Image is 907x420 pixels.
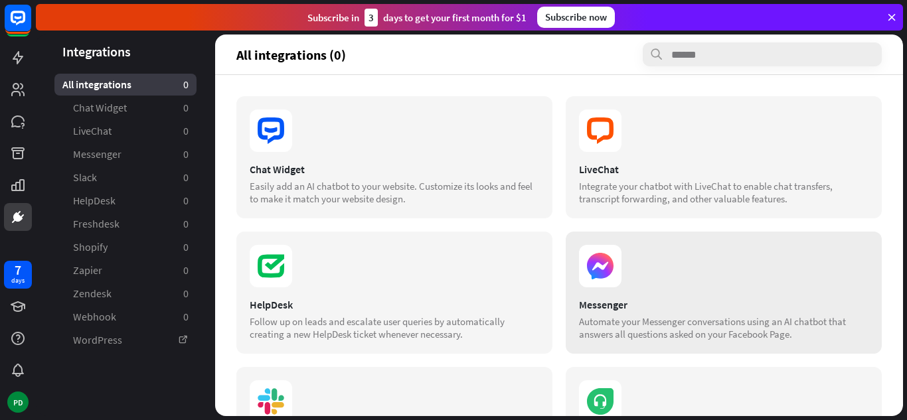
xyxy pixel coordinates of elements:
div: 7 [15,264,21,276]
span: Zendesk [73,287,112,301]
div: Subscribe in days to get your first month for $1 [307,9,527,27]
aside: 0 [183,287,189,301]
aside: 0 [183,194,189,208]
a: 7 days [4,261,32,289]
div: Subscribe now [537,7,615,28]
a: HelpDesk 0 [54,190,197,212]
a: Messenger 0 [54,143,197,165]
a: Slack 0 [54,167,197,188]
a: Chat Widget 0 [54,97,197,119]
a: LiveChat 0 [54,120,197,142]
div: PD [7,391,29,413]
div: Follow up on leads and escalate user queries by automatically creating a new HelpDesk ticket when... [250,315,539,340]
a: Shopify 0 [54,236,197,258]
span: LiveChat [73,124,112,138]
button: Open LiveChat chat widget [11,5,50,45]
span: Messenger [73,147,122,161]
aside: 0 [183,101,189,115]
section: All integrations (0) [236,42,882,66]
div: HelpDesk [250,298,539,311]
aside: 0 [183,171,189,184]
span: Zapier [73,263,102,277]
a: Zendesk 0 [54,283,197,305]
aside: 0 [183,240,189,254]
a: Zapier 0 [54,259,197,281]
header: Integrations [36,42,215,60]
aside: 0 [183,78,189,92]
span: Slack [73,171,97,184]
span: All integrations [62,78,131,92]
div: Easily add an AI chatbot to your website. Customize its looks and feel to make it match your webs... [250,180,539,205]
span: Webhook [73,310,116,324]
a: Webhook 0 [54,306,197,328]
aside: 0 [183,310,189,324]
aside: 0 [183,263,189,277]
div: days [11,276,25,285]
div: Chat Widget [250,163,539,176]
div: LiveChat [579,163,868,176]
a: WordPress [54,329,197,351]
div: Integrate your chatbot with LiveChat to enable chat transfers, transcript forwarding, and other v... [579,180,868,205]
span: Freshdesk [73,217,120,231]
aside: 0 [183,124,189,138]
span: Shopify [73,240,108,254]
div: Automate your Messenger conversations using an AI chatbot that answers all questions asked on you... [579,315,868,340]
div: 3 [365,9,378,27]
span: HelpDesk [73,194,116,208]
aside: 0 [183,147,189,161]
a: Freshdesk 0 [54,213,197,235]
span: Chat Widget [73,101,127,115]
aside: 0 [183,217,189,231]
div: Messenger [579,298,868,311]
